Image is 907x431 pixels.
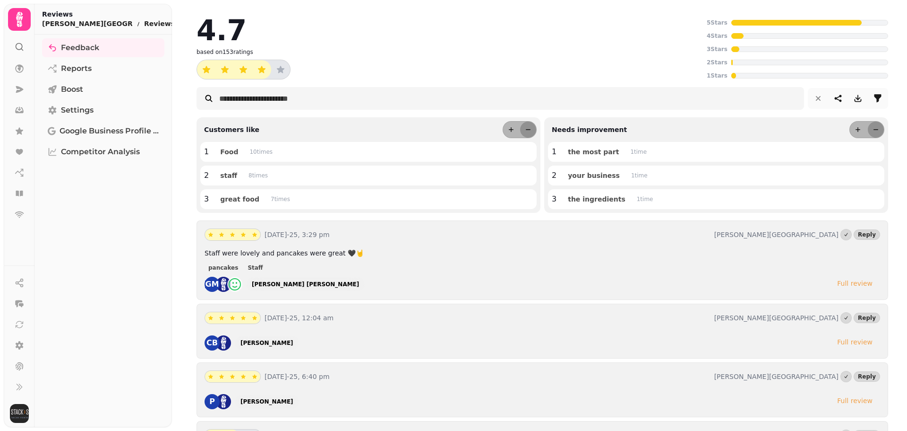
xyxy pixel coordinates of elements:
[42,19,182,28] nav: breadcrumb
[249,229,260,240] button: star
[216,229,227,240] button: star
[220,196,259,202] span: great food
[265,230,710,239] p: [DATE]-25, 3:29 pm
[830,335,880,349] a: Full review
[560,169,627,182] button: your business
[868,89,887,108] button: filter
[197,60,216,79] button: star
[205,263,242,273] button: pancakes
[197,48,253,56] p: based on 153 ratings
[200,125,259,134] p: Customers like
[42,59,164,78] a: Reports
[248,265,263,271] span: Staff
[548,125,627,134] p: Needs improvement
[209,398,215,405] span: P
[216,371,227,382] button: star
[271,60,290,79] button: star
[204,170,209,181] p: 2
[707,45,727,53] p: 3 Stars
[216,312,227,324] button: star
[235,395,299,408] a: [PERSON_NAME]
[204,194,209,205] p: 3
[205,371,216,382] button: star
[42,80,164,99] a: Boost
[238,312,249,324] button: star
[220,172,237,179] span: staff
[213,146,246,158] button: Food
[858,315,876,321] span: Reply
[10,404,29,423] img: User avatar
[244,263,266,273] button: Staff
[854,313,880,323] button: Reply
[560,146,626,158] button: the most part
[714,372,839,381] p: [PERSON_NAME][GEOGRAPHIC_DATA]
[227,312,238,324] button: star
[238,371,249,382] button: star
[205,229,216,240] button: star
[252,60,271,79] button: star
[34,35,172,427] nav: Tabs
[205,312,216,324] button: star
[840,229,852,240] button: Marked as done
[854,371,880,382] button: Reply
[631,172,648,179] p: 1 time
[61,84,83,95] span: Boost
[61,42,99,53] span: Feedback
[204,146,209,158] p: 1
[42,142,164,161] a: Competitor Analysis
[707,19,727,26] p: 5 Stars
[8,404,31,423] button: User avatar
[249,148,273,156] p: 10 time s
[850,122,866,138] button: more
[42,38,164,57] a: Feedback
[858,232,876,237] span: Reply
[205,281,219,288] span: GM
[265,313,710,323] p: [DATE]-25, 12:04 am
[568,196,625,202] span: the ingredients
[205,249,364,257] span: Staff were lovely and pancakes were great 🖤🤘
[707,72,727,79] p: 1 Stars
[707,32,727,40] p: 4 Stars
[249,312,260,324] button: star
[265,372,710,381] p: [DATE]-25, 6:40 pm
[227,371,238,382] button: star
[60,125,159,137] span: Google Business Profile (Beta)
[240,398,293,405] div: [PERSON_NAME]
[252,281,359,288] div: [PERSON_NAME] [PERSON_NAME]
[197,16,247,44] h2: 4.7
[144,19,182,28] button: Reviews
[61,146,140,158] span: Competitor Analysis
[206,339,218,347] span: CB
[837,396,873,405] div: Full review
[213,169,245,182] button: staff
[61,105,94,116] span: Settings
[830,277,880,290] a: Full review
[568,149,619,155] span: the most part
[837,279,873,288] div: Full review
[216,394,231,409] img: st.png
[520,122,536,138] button: less
[213,193,267,205] button: great food
[840,312,852,324] button: Marked as done
[215,60,234,79] button: star
[568,172,620,179] span: your business
[42,101,164,120] a: Settings
[246,278,365,291] a: [PERSON_NAME] [PERSON_NAME]
[552,170,556,181] p: 2
[235,336,299,350] a: [PERSON_NAME]
[630,148,647,156] p: 1 time
[42,19,133,28] p: [PERSON_NAME][GEOGRAPHIC_DATA]
[503,122,519,138] button: more
[637,195,653,203] p: 1 time
[848,89,867,108] button: download
[240,339,293,347] div: [PERSON_NAME]
[830,394,880,407] a: Full review
[552,146,556,158] p: 1
[840,371,852,382] button: Marked as done
[208,265,238,271] span: pancakes
[837,337,873,347] div: Full review
[249,371,260,382] button: star
[238,229,249,240] button: star
[809,89,828,108] button: reset filters
[234,60,253,79] button: star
